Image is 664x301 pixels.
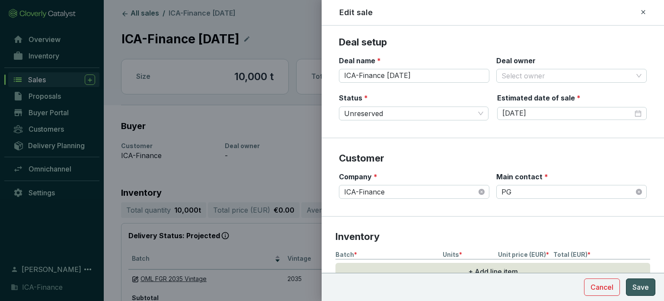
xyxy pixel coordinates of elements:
button: + Add line item [335,263,650,280]
span: PG [501,185,642,198]
span: Unreserved [344,107,483,120]
label: Company [339,172,377,181]
span: Unit price (EUR) [498,250,546,259]
span: Cancel [591,282,613,292]
button: Cancel [584,278,620,296]
label: Deal name [339,56,381,65]
label: Main contact [496,172,548,181]
span: ICA-Finance [344,185,484,198]
label: Status [339,93,368,103]
label: Deal owner [496,56,536,65]
span: close-circle [636,189,642,195]
label: Estimated date of sale [497,93,581,103]
h2: Edit sale [339,7,373,18]
p: Inventory [335,230,650,243]
span: close-circle [479,189,485,195]
p: Customer [339,152,647,165]
input: mm/dd/yy [502,109,633,118]
span: Total (EUR) [553,250,587,259]
p: Units [443,250,495,259]
span: + Add line item [468,266,518,277]
p: Deal setup [339,36,647,49]
button: Save [626,278,655,296]
p: Batch [335,250,439,259]
span: Save [632,282,649,292]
